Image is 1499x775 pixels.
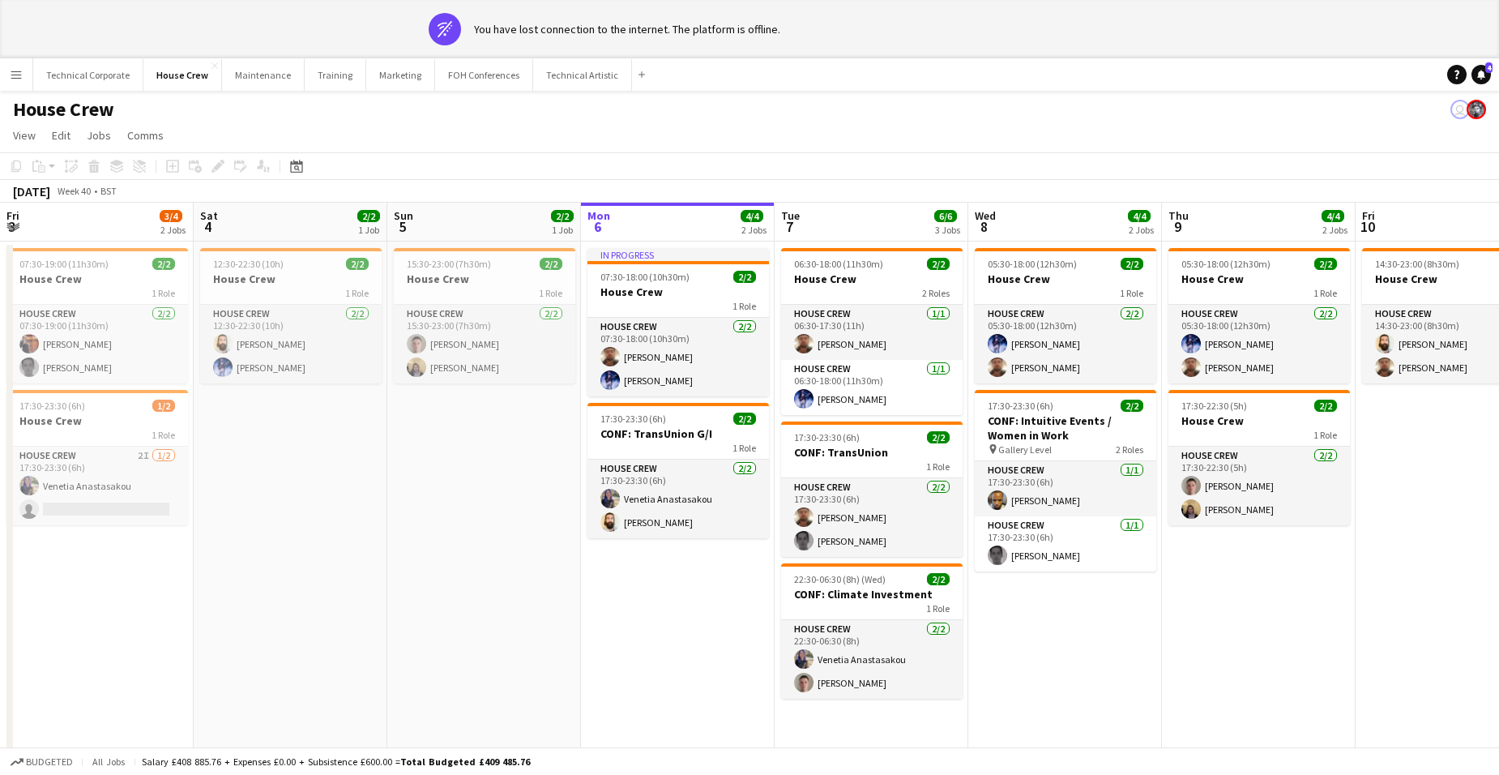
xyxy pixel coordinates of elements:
[972,217,996,236] span: 8
[781,305,963,360] app-card-role: House Crew1/106:30-17:30 (11h)[PERSON_NAME]
[4,217,19,236] span: 3
[975,305,1156,383] app-card-role: House Crew2/205:30-18:00 (12h30m)[PERSON_NAME][PERSON_NAME]
[400,756,530,768] span: Total Budgeted £409 485.76
[794,573,886,585] span: 22:30-06:30 (8h) (Wed)
[781,445,963,460] h3: CONF: TransUnion
[1120,287,1143,299] span: 1 Role
[366,59,435,91] button: Marketing
[6,248,188,383] app-job-card: 07:30-19:00 (11h30m)2/2House Crew1 RoleHouse Crew2/207:30-19:00 (11h30m)[PERSON_NAME][PERSON_NAME]
[587,208,610,223] span: Mon
[1450,100,1470,119] app-user-avatar: Abby Hubbard
[394,272,575,286] h3: House Crew
[1313,429,1337,441] span: 1 Role
[53,185,94,197] span: Week 40
[1314,258,1337,270] span: 2/2
[1168,447,1350,525] app-card-role: House Crew2/217:30-22:30 (5h)[PERSON_NAME][PERSON_NAME]
[600,413,666,425] span: 17:30-23:30 (6h)
[587,248,769,396] div: In progress07:30-18:00 (10h30m)2/2House Crew1 RoleHouse Crew2/207:30-18:00 (10h30m)[PERSON_NAME][...
[1168,390,1350,525] app-job-card: 17:30-22:30 (5h)2/2House Crew1 RoleHouse Crew2/217:30-22:30 (5h)[PERSON_NAME][PERSON_NAME]
[100,185,117,197] div: BST
[935,224,960,236] div: 3 Jobs
[1467,100,1486,119] app-user-avatar: Krisztian PERM Vass
[87,128,111,143] span: Jobs
[6,272,188,286] h3: House Crew
[160,224,186,236] div: 2 Jobs
[781,563,963,699] app-job-card: 22:30-06:30 (8h) (Wed)2/2CONF: Climate Investment1 RoleHouse Crew2/222:30-06:30 (8h)Venetia Anast...
[600,271,690,283] span: 07:30-18:00 (10h30m)
[733,271,756,283] span: 2/2
[19,400,85,412] span: 17:30-23:30 (6h)
[1322,224,1347,236] div: 2 Jobs
[794,258,883,270] span: 06:30-18:00 (11h30m)
[927,431,950,443] span: 2/2
[6,208,19,223] span: Fri
[200,305,382,383] app-card-role: House Crew2/212:30-22:30 (10h)[PERSON_NAME][PERSON_NAME]
[587,318,769,396] app-card-role: House Crew2/207:30-18:00 (10h30m)[PERSON_NAME][PERSON_NAME]
[587,426,769,441] h3: CONF: TransUnion G/I
[52,128,70,143] span: Edit
[975,516,1156,572] app-card-role: House Crew1/117:30-23:30 (6h)[PERSON_NAME]
[922,287,950,299] span: 2 Roles
[733,413,756,425] span: 2/2
[121,125,170,146] a: Comms
[152,400,175,412] span: 1/2
[45,125,77,146] a: Edit
[391,217,413,236] span: 5
[394,305,575,383] app-card-role: House Crew2/215:30-23:00 (7h30m)[PERSON_NAME][PERSON_NAME]
[1181,258,1271,270] span: 05:30-18:00 (12h30m)
[732,442,756,454] span: 1 Role
[89,756,128,768] span: All jobs
[781,478,963,557] app-card-role: House Crew2/217:30-23:30 (6h)[PERSON_NAME][PERSON_NAME]
[781,587,963,602] h3: CONF: Climate Investment
[779,217,800,236] span: 7
[1168,208,1189,223] span: Thu
[998,443,1052,456] span: Gallery Level
[13,183,50,199] div: [DATE]
[926,460,950,473] span: 1 Role
[781,422,963,557] app-job-card: 17:30-23:30 (6h)2/2CONF: TransUnion1 RoleHouse Crew2/217:30-23:30 (6h)[PERSON_NAME][PERSON_NAME]
[587,248,769,261] div: In progress
[6,390,188,525] app-job-card: 17:30-23:30 (6h)1/2House Crew1 RoleHouse Crew2I1/217:30-23:30 (6h)Venetia Anastasakou
[213,258,284,270] span: 12:30-22:30 (10h)
[200,248,382,383] app-job-card: 12:30-22:30 (10h)2/2House Crew1 RoleHouse Crew2/212:30-22:30 (10h)[PERSON_NAME][PERSON_NAME]
[781,620,963,699] app-card-role: House Crew2/222:30-06:30 (8h)Venetia Anastasakou[PERSON_NAME]
[1121,400,1143,412] span: 2/2
[551,210,574,222] span: 2/2
[1168,248,1350,383] app-job-card: 05:30-18:00 (12h30m)2/2House Crew1 RoleHouse Crew2/205:30-18:00 (12h30m)[PERSON_NAME][PERSON_NAME]
[975,390,1156,572] app-job-card: 17:30-23:30 (6h)2/2CONF: Intuitive Events / Women in Work Gallery Level2 RolesHouse Crew1/117:30-...
[781,360,963,415] app-card-role: House Crew1/106:30-18:00 (11h30m)[PERSON_NAME]
[394,208,413,223] span: Sun
[988,258,1077,270] span: 05:30-18:00 (12h30m)
[926,602,950,614] span: 1 Role
[1168,272,1350,286] h3: House Crew
[358,224,379,236] div: 1 Job
[394,248,575,383] app-job-card: 15:30-23:00 (7h30m)2/2House Crew1 RoleHouse Crew2/215:30-23:00 (7h30m)[PERSON_NAME][PERSON_NAME]
[346,258,369,270] span: 2/2
[587,403,769,538] app-job-card: 17:30-23:30 (6h)2/2CONF: TransUnion G/I1 RoleHouse Crew2/217:30-23:30 (6h)Venetia Anastasakou[PER...
[407,258,491,270] span: 15:30-23:00 (7h30m)
[200,272,382,286] h3: House Crew
[975,248,1156,383] app-job-card: 05:30-18:00 (12h30m)2/2House Crew1 RoleHouse Crew2/205:30-18:00 (12h30m)[PERSON_NAME][PERSON_NAME]
[1129,224,1154,236] div: 2 Jobs
[1362,208,1375,223] span: Fri
[781,208,800,223] span: Tue
[1166,217,1189,236] span: 9
[781,248,963,415] app-job-card: 06:30-18:00 (11h30m)2/2House Crew2 RolesHouse Crew1/106:30-17:30 (11h)[PERSON_NAME]House Crew1/10...
[474,22,780,36] div: You have lost connection to the internet. The platform is offline.
[1485,62,1493,73] span: 4
[6,413,188,428] h3: House Crew
[934,210,957,222] span: 6/6
[975,413,1156,443] h3: CONF: Intuitive Events / Women in Work
[741,210,763,222] span: 4/4
[222,59,305,91] button: Maintenance
[540,258,562,270] span: 2/2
